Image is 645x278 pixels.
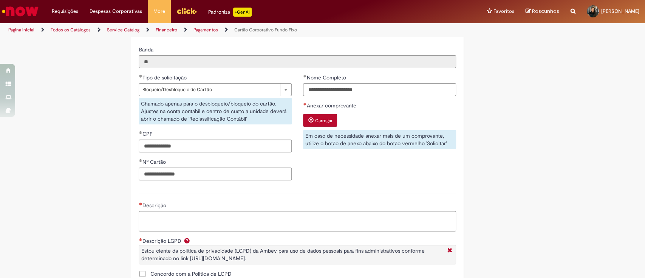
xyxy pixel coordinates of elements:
span: Requisições [52,8,78,15]
span: Favoritos [493,8,514,15]
span: Obrigatório Preenchido [303,75,306,78]
span: More [153,8,165,15]
input: CPF [139,140,292,152]
span: Obrigatório Preenchido [139,75,142,78]
span: Nome Completo [306,74,347,81]
span: Bloqueio/Desbloqueio de Cartão [142,84,276,96]
span: Necessários [303,103,306,106]
button: Carregar anexo de Anexar comprovante Required [303,114,337,127]
span: Concordo com a Politica de LGPD [150,270,231,278]
span: Anexar comprovante [306,102,357,109]
div: Padroniza [208,8,252,17]
span: Obrigatório [139,238,142,241]
a: Financeiro [156,27,177,33]
span: Descrição LGPD [142,238,183,244]
span: Necessários [139,202,142,205]
div: Em caso de necessidade anexar mais de um comprovante, utilize o botão de anexo abaixo do botão ve... [303,130,456,149]
input: Nº Cartão [139,168,292,180]
span: Tipo de solicitação [142,74,188,81]
a: Rascunhos [526,8,559,15]
small: Carregar [315,118,332,124]
span: Nº Cartão [142,158,167,165]
i: Fechar More information Por question_label_descricao_lgpd [445,247,454,255]
div: Chamado apenas para o desbloqueio/bloqueio do cartão. Ajustes na conta contábil e centro de custo... [139,98,292,124]
a: Cartão Corporativo Fundo Fixo [234,27,297,33]
label: Somente leitura - Banda [139,46,155,53]
input: Banda [139,55,456,68]
a: Página inicial [8,27,34,33]
input: Nome Completo [303,83,456,96]
span: Obrigatório Preenchido [139,131,142,134]
img: click_logo_yellow_360x200.png [176,5,197,17]
span: Estou ciente da politica de privacidade (LGPD) da Ambev para uso de dados pessoais para fins admi... [141,247,424,262]
span: Rascunhos [532,8,559,15]
span: Descrição [142,202,167,209]
img: ServiceNow [1,4,40,19]
span: Despesas Corporativas [90,8,142,15]
a: Service Catalog [107,27,139,33]
span: CPF [142,130,153,137]
p: +GenAi [233,8,252,17]
span: Ajuda para Descrição LGPD [183,238,192,244]
span: [PERSON_NAME] [601,8,639,14]
ul: Trilhas de página [6,23,424,37]
span: Obrigatório Preenchido [139,159,142,162]
a: Pagamentos [193,27,218,33]
textarea: Descrição [139,211,456,231]
a: Todos os Catálogos [51,27,91,33]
